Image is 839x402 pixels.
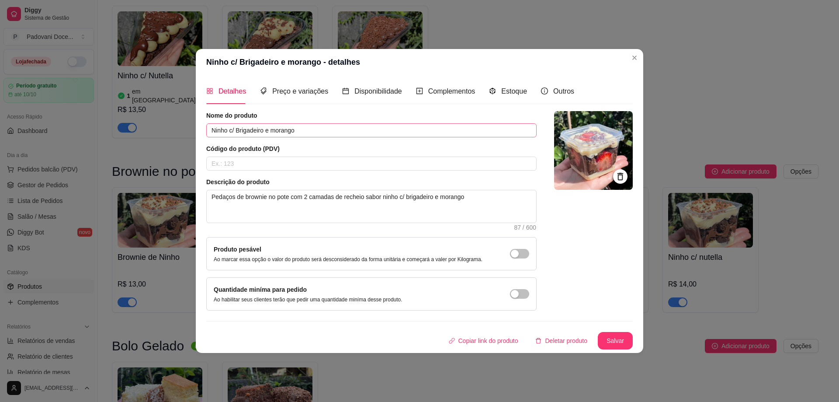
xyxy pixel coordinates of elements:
[489,87,496,94] span: code-sandbox
[206,123,537,137] input: Ex.: Hamburguer de costela
[598,332,633,350] button: Salvar
[207,190,536,223] textarea: Pedaços de brownie no pote com 2 camadas de recheio sabor ninho c/ brigadeiro e morango
[206,157,537,171] input: Ex.: 123
[260,87,267,94] span: tags
[206,178,537,186] article: Descrição do produto
[214,246,261,253] label: Produto pesável
[196,49,643,75] header: Ninho c/ Brigadeiro e morango - detalhes
[206,87,213,94] span: appstore
[218,87,246,95] span: Detalhes
[628,51,641,65] button: Close
[342,87,349,94] span: calendar
[541,87,548,94] span: info-circle
[442,332,525,350] button: Copiar link do produto
[206,111,537,120] article: Nome do produto
[428,87,475,95] span: Complementos
[354,87,402,95] span: Disponibilidade
[528,332,594,350] button: deleteDeletar produto
[214,286,307,293] label: Quantidade miníma para pedido
[416,87,423,94] span: plus-square
[553,87,574,95] span: Outros
[214,256,482,263] p: Ao marcar essa opção o valor do produto será desconsiderado da forma unitária e começará a valer ...
[554,111,633,190] img: logo da loja
[501,87,527,95] span: Estoque
[535,338,541,344] span: delete
[214,296,402,303] p: Ao habilitar seus clientes terão que pedir uma quantidade miníma desse produto.
[206,144,537,153] article: Código do produto (PDV)
[272,87,328,95] span: Preço e variações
